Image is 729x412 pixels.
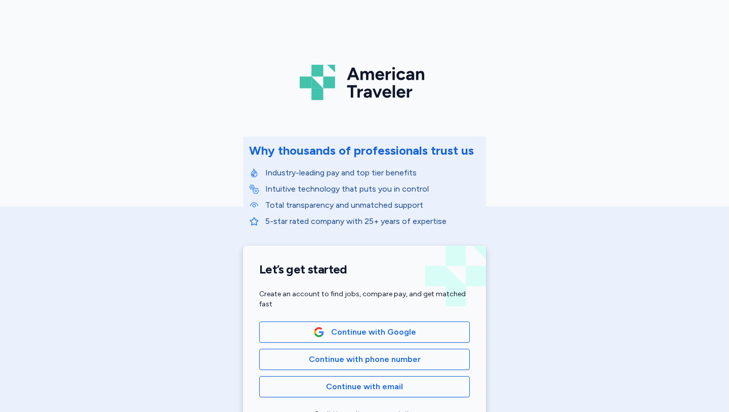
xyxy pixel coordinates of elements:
h1: Let’s get started [259,262,470,277]
img: Google Logo [313,327,325,338]
span: Continue with phone number [309,353,421,365]
p: Industry-leading pay and top tier benefits [265,167,480,179]
div: Create an account to find jobs, compare pay, and get matched fast [259,289,470,309]
img: Logo [300,61,429,104]
button: Continue with email [259,376,470,397]
span: Continue with Google [331,326,416,338]
span: Continue with email [326,381,403,393]
p: Total transparency and unmatched support [265,199,480,211]
button: Google LogoContinue with Google [259,322,470,343]
p: Intuitive technology that puts you in control [265,183,480,195]
div: Why thousands of professionals trust us [249,143,474,159]
button: Continue with phone number [259,349,470,370]
p: 5-star rated company with 25+ years of expertise [265,215,480,227]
